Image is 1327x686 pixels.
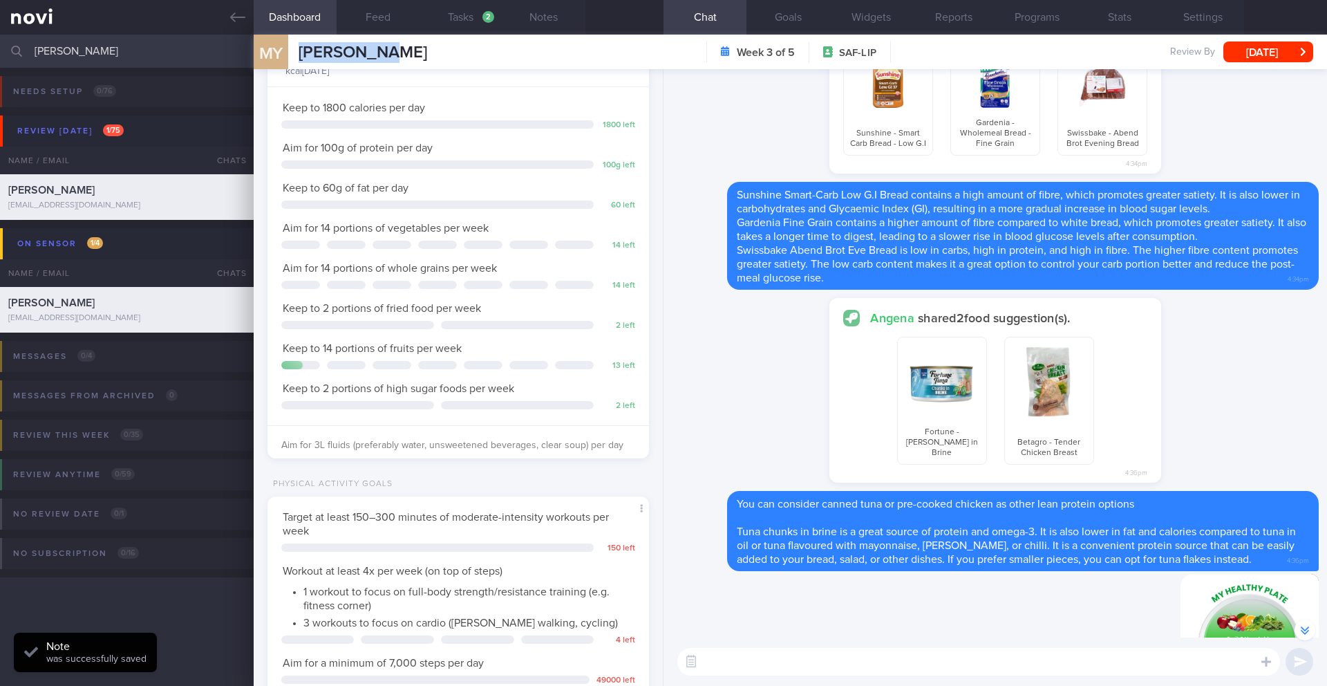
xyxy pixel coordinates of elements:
[737,189,1300,214] span: Sunshine Smart-Carb Low G.I Bread contains a high amount of fibre, which promotes greater satiety...
[737,46,795,59] strong: Week 3 of 5
[198,259,254,287] div: Chats
[283,512,609,537] span: Target at least 150–300 minutes of moderate-intensity workouts per week
[601,401,635,411] div: 2 left
[198,147,254,174] div: Chats
[843,28,933,156] div: Sunshine - Smart Carb Bread - Low G.I
[482,11,494,23] div: 2
[283,263,497,274] span: Aim for 14 portions of whole grains per week
[87,237,103,249] span: 1 / 4
[737,245,1298,284] span: Swissbake Abend Brot Eve Bread is low in carbs, high in protein, and high in fibre. The higher fi...
[1126,156,1147,169] span: 4:34pm
[601,281,635,291] div: 14 left
[281,441,623,450] span: Aim for 3L fluids (preferably water, unsweetened beverages, clear soup) per day
[303,582,634,613] li: 1 workout to focus on full-body strength/resistance training (e.g. fitness corner)
[283,383,514,394] span: Keep to 2 portions of high sugar foods per week
[10,387,181,405] div: Messages from Archived
[283,183,408,194] span: Keep to 60g of fat per day
[1170,46,1215,59] span: Review By
[601,120,635,131] div: 1800 left
[93,85,116,97] span: 0 / 76
[950,28,1040,156] div: Gardenia - Wholemeal Bread - Fine Grain
[601,636,635,646] div: 4 left
[283,303,481,314] span: Keep to 2 portions of fried food per week
[10,505,131,523] div: No review date
[1064,34,1141,111] img: Swissbake - Abend Brot Evening Bread
[1004,337,1094,465] div: Betagro - Tender Chicken Breast
[283,102,425,113] span: Keep to 1800 calories per day
[601,160,635,171] div: 100 g left
[843,310,1147,327] div: shared 2 food suggestion(s).
[8,313,245,324] div: [EMAIL_ADDRESS][DOMAIN_NAME]
[737,499,1134,510] span: You can consider canned tuna or pre-cooked chicken as other lean protein options
[849,34,927,111] img: Sunshine - Smart Carb Bread - Low G.I
[299,44,427,61] span: [PERSON_NAME]
[303,613,634,630] li: 3 workouts to focus on cardio ([PERSON_NAME] walking, cycling)
[601,201,635,211] div: 60 left
[870,313,918,325] strong: Angena
[10,82,120,101] div: Needs setup
[1287,553,1309,566] span: 4:36pm
[283,223,489,234] span: Aim for 14 portions of vegetables per week
[14,234,106,253] div: On sensor
[245,26,297,80] div: MY
[77,350,95,362] span: 0 / 4
[10,544,142,563] div: No subscription
[737,526,1296,565] span: Tuna chunks in brine is a great source of protein and omega-3. It is also lower in fat and calori...
[737,217,1306,242] span: Gardenia Fine Grain contains a higher amount of fibre compared to white bread, which promotes gre...
[10,465,138,484] div: Review anytime
[46,640,147,653] div: Note
[120,429,143,441] span: 0 / 35
[283,566,502,577] span: Workout at least 4x per week (on top of steps)
[111,468,135,480] span: 0 / 59
[1057,28,1147,156] div: Swissbake - Abend Brot Evening Bread
[103,124,124,136] span: 1 / 75
[283,658,484,669] span: Aim for a minimum of 7,000 steps per day
[117,547,139,559] span: 0 / 16
[283,343,462,354] span: Keep to 14 portions of fruits per week
[601,544,635,554] div: 150 left
[1223,41,1313,62] button: [DATE]
[957,34,1034,111] img: Gardenia - Wholemeal Bread - Fine Grain
[601,241,635,251] div: 14 left
[111,508,127,519] span: 0 / 1
[596,676,635,686] div: 49000 left
[8,297,95,308] span: [PERSON_NAME]
[1010,343,1088,420] img: Betagro - Tender Chicken Breast
[601,321,635,331] div: 2 left
[14,122,127,140] div: Review [DATE]
[8,185,95,196] span: [PERSON_NAME]
[8,201,245,211] div: [EMAIL_ADDRESS][DOMAIN_NAME]
[897,337,987,465] div: Fortune - [PERSON_NAME] in Brine
[839,46,876,60] span: SAF-LIP
[10,426,147,445] div: Review this week
[1125,465,1147,478] span: 4:36pm
[601,361,635,371] div: 13 left
[1288,271,1309,284] span: 4:34pm
[903,343,981,420] img: Fortune - Tuna Chunks in Brine
[267,479,393,490] div: Physical Activity Goals
[10,347,99,366] div: Messages
[166,389,178,401] span: 0
[46,654,147,664] span: was successfully saved
[283,142,433,154] span: Aim for 100g of protein per day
